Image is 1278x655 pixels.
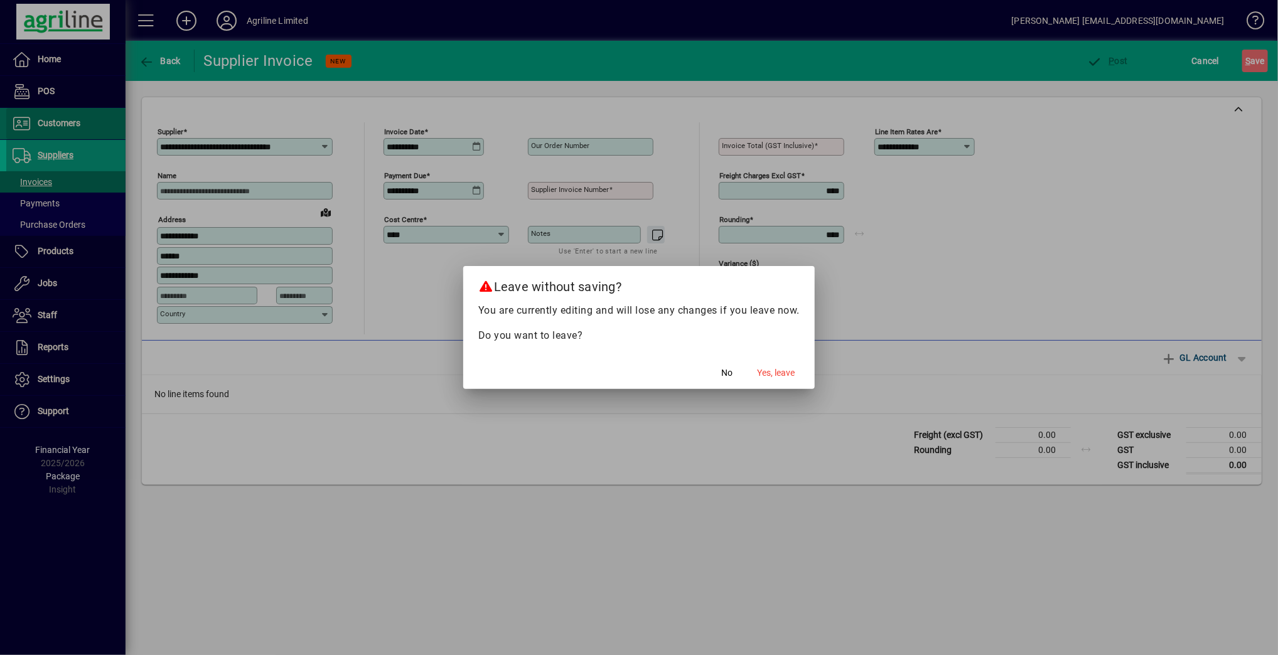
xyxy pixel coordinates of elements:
span: Yes, leave [757,366,795,380]
p: You are currently editing and will lose any changes if you leave now. [478,303,800,318]
button: Yes, leave [752,361,800,384]
button: No [707,361,747,384]
h2: Leave without saving? [463,266,815,302]
span: No [721,366,733,380]
p: Do you want to leave? [478,328,800,343]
